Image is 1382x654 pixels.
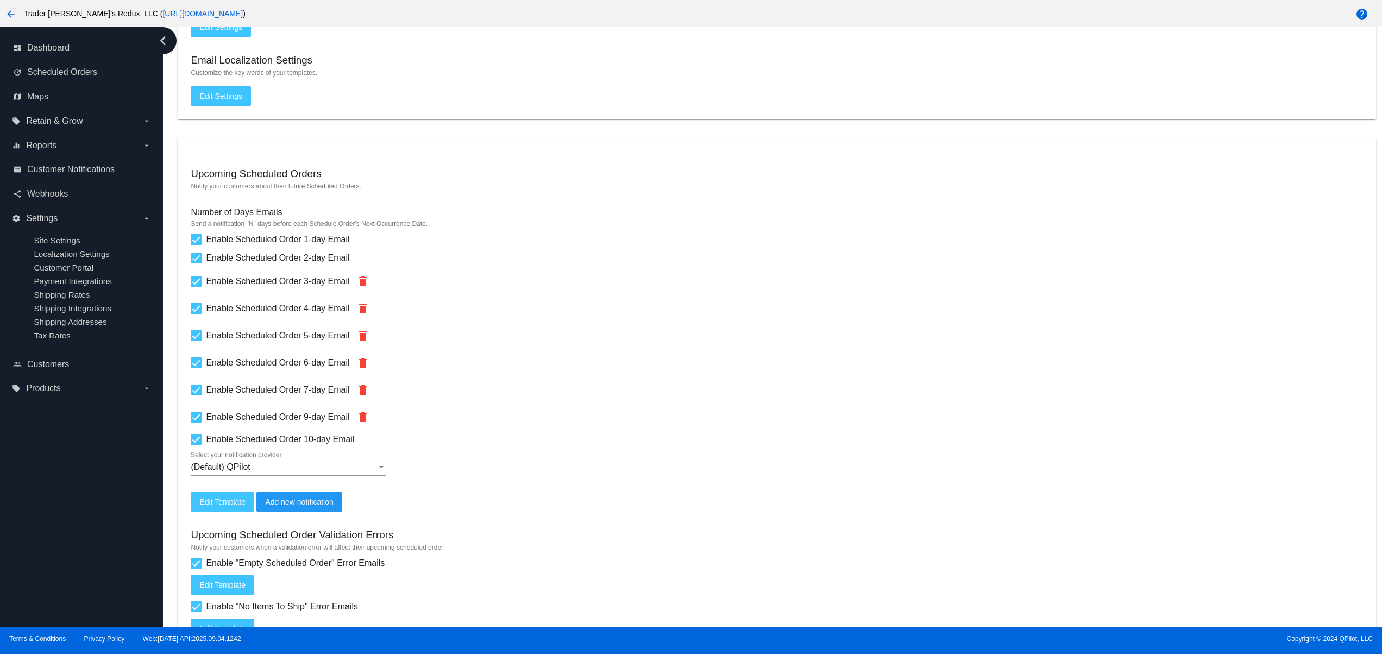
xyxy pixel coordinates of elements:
span: Enable "Empty Scheduled Order" Error Emails [206,557,385,570]
h4: Number of Days Emails [191,207,282,217]
a: Localization Settings [34,249,109,259]
i: local_offer [12,384,21,393]
mat-hint: Send a notification "N" days before each Schedule Order's Next Occurrence Date. [191,220,1362,228]
span: Trader [PERSON_NAME]'s Redux, LLC ( ) [24,9,246,18]
i: arrow_drop_down [142,141,151,150]
span: Enable Scheduled Order 1-day Email [206,233,349,246]
i: equalizer [12,141,21,150]
a: dashboard Dashboard [13,39,151,56]
span: Settings [26,213,58,223]
mat-icon: help [1355,8,1368,21]
span: Edit Template [199,498,246,506]
button: Edit Template [191,619,254,638]
h3: Email Localization Settings [191,54,312,66]
mat-icon: delete [356,329,369,342]
span: Scheduled Orders [27,67,97,77]
mat-icon: delete [356,275,369,288]
a: Web:[DATE] API:2025.09.04.1242 [143,635,241,643]
span: Maps [27,92,48,102]
mat-icon: delete [356,356,369,369]
span: Webhooks [27,189,68,199]
span: Retain & Grow [26,116,83,126]
span: Customer Notifications [27,165,115,174]
span: (Default) QPilot [191,462,250,471]
span: Products [26,383,60,393]
a: people_outline Customers [13,356,151,373]
i: arrow_drop_down [142,384,151,393]
a: map Maps [13,88,151,105]
span: Add new notification [265,498,333,506]
a: Terms & Conditions [9,635,66,643]
button: Edit Template [191,575,254,595]
i: share [13,190,22,198]
a: Shipping Rates [34,290,90,299]
button: Edit Template [191,492,254,512]
a: update Scheduled Orders [13,64,151,81]
h3: Upcoming Scheduled Order Validation Errors [191,529,393,541]
a: email Customer Notifications [13,161,151,178]
span: Edit Settings [199,23,242,32]
h3: Upcoming Scheduled Orders [191,168,321,180]
button: Edit Settings [191,17,251,37]
mat-hint: Notify your customers when a validation error will affect their upcoming scheduled order [191,544,1362,551]
span: Enable "No Items To Ship" Error Emails [206,600,358,613]
mat-icon: delete [356,411,369,424]
a: Shipping Addresses [34,317,106,326]
i: arrow_drop_down [142,117,151,125]
a: Payment Integrations [34,276,112,286]
span: Customers [27,360,69,369]
a: Site Settings [34,236,80,245]
a: Shipping Integrations [34,304,111,313]
i: map [13,92,22,101]
a: Tax Rates [34,331,71,340]
mat-icon: delete [356,302,369,315]
span: Dashboard [27,43,70,53]
span: Enable Scheduled Order 3-day Email [206,275,349,288]
a: Privacy Policy [84,635,125,643]
mat-icon: delete [356,383,369,397]
i: arrow_drop_down [142,214,151,223]
span: Edit Template [199,624,246,633]
mat-hint: Customize the key words of your templates. [191,69,1362,77]
span: Enable Scheduled Order 6-day Email [206,356,349,369]
span: Enable Scheduled Order 4-day Email [206,302,349,315]
i: chevron_left [154,32,172,49]
a: share Webhooks [13,185,151,203]
i: email [13,165,22,174]
i: people_outline [13,360,22,369]
button: Edit Settings [191,86,251,106]
span: Enable Scheduled Order 2-day Email [206,251,349,265]
mat-icon: arrow_back [4,8,17,21]
span: Enable Scheduled Order 7-day Email [206,383,349,397]
i: local_offer [12,117,21,125]
mat-hint: Notify your customers about their future Scheduled Orders. [191,183,1362,190]
span: Enable Scheduled Order 10-day Email [206,433,354,446]
span: Enable Scheduled Order 9-day Email [206,411,349,424]
a: Customer Portal [34,263,93,272]
span: Copyright © 2024 QPilot, LLC [700,635,1373,643]
button: Add new notification [256,492,342,512]
span: Edit Settings [199,92,242,100]
i: dashboard [13,43,22,52]
span: Enable Scheduled Order 5-day Email [206,329,349,342]
span: Edit Template [199,581,246,589]
span: Reports [26,141,56,150]
i: settings [12,214,21,223]
i: update [13,68,22,77]
a: [URL][DOMAIN_NAME] [162,9,243,18]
